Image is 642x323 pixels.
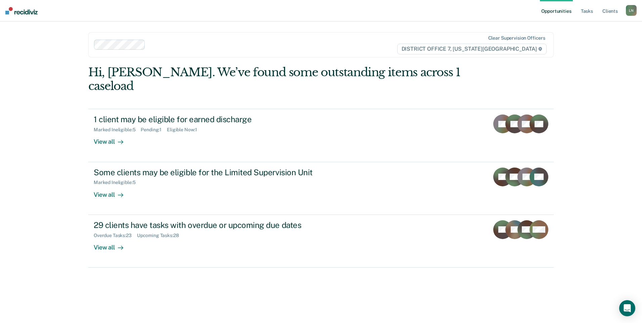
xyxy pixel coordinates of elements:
div: Pending : 1 [141,127,167,133]
div: Clear supervision officers [488,35,545,41]
div: Hi, [PERSON_NAME]. We’ve found some outstanding items across 1 caseload [88,65,461,93]
div: Open Intercom Messenger [619,300,635,316]
div: L N [626,5,637,16]
div: Some clients may be eligible for the Limited Supervision Unit [94,168,329,177]
span: DISTRICT OFFICE 7, [US_STATE][GEOGRAPHIC_DATA] [397,44,547,54]
div: View all [94,238,131,251]
a: 29 clients have tasks with overdue or upcoming due datesOverdue Tasks:23Upcoming Tasks:28View all [88,215,554,268]
div: Upcoming Tasks : 28 [137,233,184,238]
div: View all [94,133,131,146]
div: 29 clients have tasks with overdue or upcoming due dates [94,220,329,230]
div: 1 client may be eligible for earned discharge [94,114,329,124]
a: 1 client may be eligible for earned dischargeMarked Ineligible:5Pending:1Eligible Now:1View all [88,109,554,162]
div: Marked Ineligible : 5 [94,127,141,133]
div: Overdue Tasks : 23 [94,233,137,238]
img: Recidiviz [5,7,38,14]
a: Some clients may be eligible for the Limited Supervision UnitMarked Ineligible:5View all [88,162,554,215]
div: Eligible Now : 1 [167,127,202,133]
div: View all [94,185,131,198]
div: Marked Ineligible : 5 [94,180,141,185]
button: LN [626,5,637,16]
